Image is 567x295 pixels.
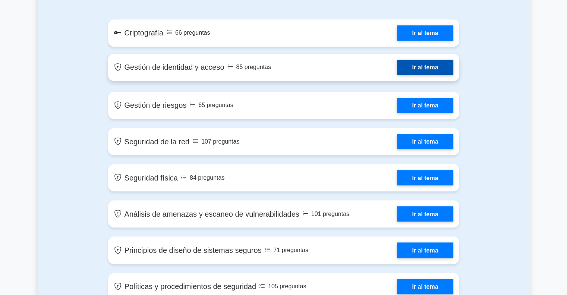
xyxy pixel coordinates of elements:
[397,242,453,258] a: Ir al tema
[397,134,453,149] a: Ir al tema
[397,206,453,222] a: Ir al tema
[397,98,453,113] a: Ir al tema
[397,60,453,75] a: Ir al tema
[397,170,453,185] a: Ir al tema
[397,279,453,294] a: Ir al tema
[397,25,453,41] a: Ir al tema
